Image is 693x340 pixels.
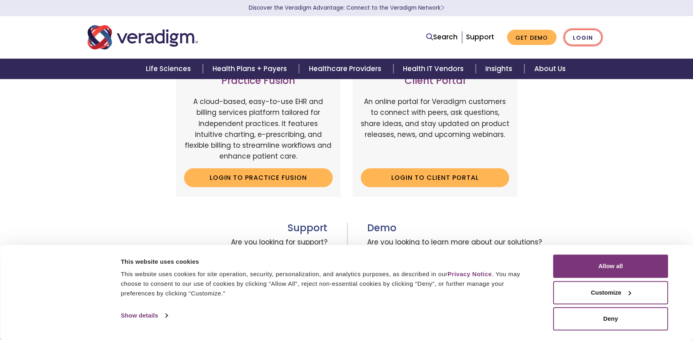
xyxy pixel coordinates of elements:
[553,281,668,304] button: Customize
[448,271,492,277] a: Privacy Notice
[553,254,668,278] button: Allow all
[203,59,299,79] a: Health Plans + Payers
[507,30,556,45] a: Get Demo
[466,32,494,42] a: Support
[249,4,444,12] a: Discover the Veradigm Advantage: Connect to the Veradigm NetworkLearn More
[361,75,509,87] h3: Client Portal
[121,257,535,267] div: This website uses cookies
[426,32,458,43] a: Search
[184,75,333,87] h3: Practice Fusion
[564,29,602,46] a: Login
[476,59,524,79] a: Insights
[299,59,393,79] a: Healthcare Providers
[553,307,668,330] button: Deny
[441,4,444,12] span: Learn More
[136,59,203,79] a: Life Sciences
[367,222,606,234] h3: Demo
[121,269,535,298] div: This website uses cookies for site operation, security, personalization, and analytics purposes, ...
[184,168,333,187] a: Login to Practice Fusion
[361,168,509,187] a: Login to Client Portal
[88,24,198,51] img: Veradigm logo
[524,59,575,79] a: About Us
[184,96,333,162] p: A cloud-based, easy-to-use EHR and billing services platform tailored for independent practices. ...
[361,96,509,162] p: An online portal for Veradigm customers to connect with peers, ask questions, share ideas, and st...
[393,59,476,79] a: Health IT Vendors
[88,222,327,234] h3: Support
[121,309,168,322] a: Show details
[367,234,606,284] span: Are you looking to learn more about our solutions? Book time with a Veradigm expert [DATE] to dis...
[88,234,327,273] span: Are you looking for support? Contact a customer success representative for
